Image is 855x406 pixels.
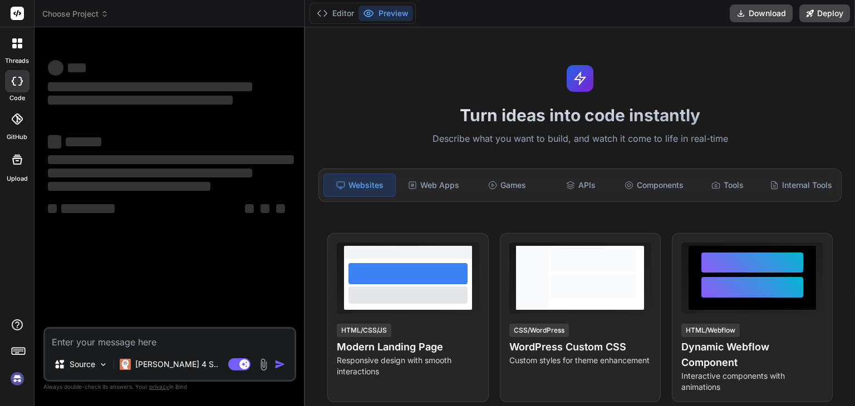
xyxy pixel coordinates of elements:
button: Editor [312,6,358,21]
div: CSS/WordPress [509,324,569,337]
span: ‌ [48,155,294,164]
span: ‌ [261,204,269,213]
p: Custom styles for theme enhancement [509,355,651,366]
button: Deploy [799,4,850,22]
div: Websites [323,174,396,197]
p: Interactive components with animations [681,370,823,393]
p: Describe what you want to build, and watch it come to life in real-time [312,132,848,146]
label: GitHub [7,132,27,142]
button: Download [730,4,793,22]
span: privacy [149,383,169,390]
img: Pick Models [99,360,108,369]
p: Always double-check its answers. Your in Bind [43,382,296,392]
span: ‌ [48,204,57,213]
label: Upload [7,174,28,184]
div: Tools [692,174,763,197]
span: Choose Project [42,8,109,19]
div: HTML/Webflow [681,324,740,337]
span: ‌ [276,204,285,213]
img: Claude 4 Sonnet [120,359,131,370]
p: [PERSON_NAME] 4 S.. [135,359,218,370]
div: APIs [545,174,616,197]
h4: WordPress Custom CSS [509,339,651,355]
span: ‌ [245,204,254,213]
h4: Modern Landing Page [337,339,479,355]
span: ‌ [48,135,61,148]
button: Preview [358,6,413,21]
span: ‌ [68,63,86,72]
div: Web Apps [398,174,469,197]
span: ‌ [48,169,252,177]
label: code [9,93,25,103]
span: ‌ [48,60,63,76]
img: signin [8,369,27,388]
span: ‌ [48,96,233,105]
span: ‌ [61,204,115,213]
span: ‌ [48,82,252,91]
h4: Dynamic Webflow Component [681,339,823,370]
p: Responsive design with smooth interactions [337,355,479,377]
span: ‌ [66,137,101,146]
img: attachment [257,358,270,371]
div: HTML/CSS/JS [337,324,391,337]
span: ‌ [48,182,210,191]
div: Games [471,174,543,197]
img: icon [274,359,286,370]
label: threads [5,56,29,66]
div: Internal Tools [765,174,837,197]
p: Source [70,359,95,370]
h1: Turn ideas into code instantly [312,105,848,125]
div: Components [618,174,690,197]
